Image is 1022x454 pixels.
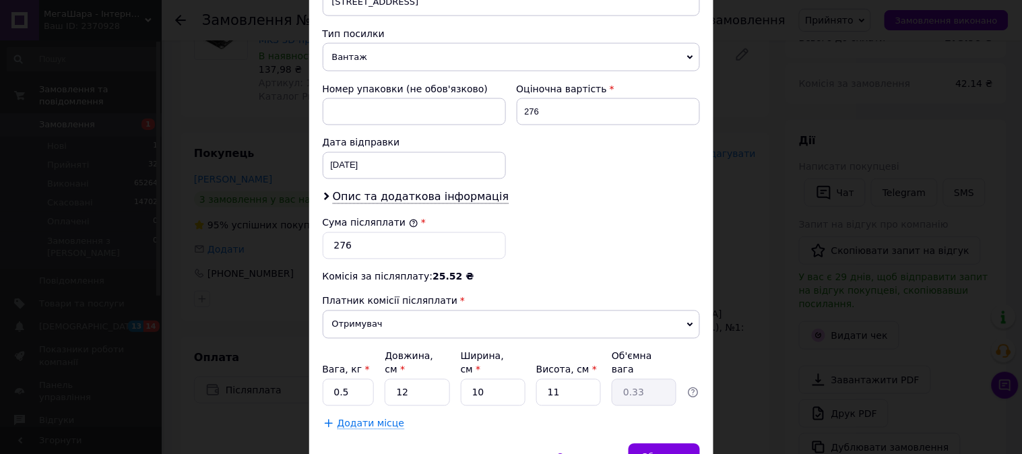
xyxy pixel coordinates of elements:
[333,191,509,204] span: Опис та додаткова інформація
[323,28,385,39] span: Тип посилки
[323,296,458,306] span: Платник комісії післяплати
[338,418,405,430] span: Додати місце
[461,351,504,375] label: Ширина, см
[323,364,370,375] label: Вага, кг
[323,136,506,150] div: Дата відправки
[536,364,597,375] label: Висота, см
[323,218,418,228] label: Сума післяплати
[517,82,700,96] div: Оціночна вартість
[323,43,700,71] span: Вантаж
[323,270,700,284] div: Комісія за післяплату:
[323,311,700,339] span: Отримувач
[433,271,474,282] span: 25.52 ₴
[385,351,433,375] label: Довжина, см
[612,350,676,377] div: Об'ємна вага
[323,82,506,96] div: Номер упаковки (не обов'язково)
